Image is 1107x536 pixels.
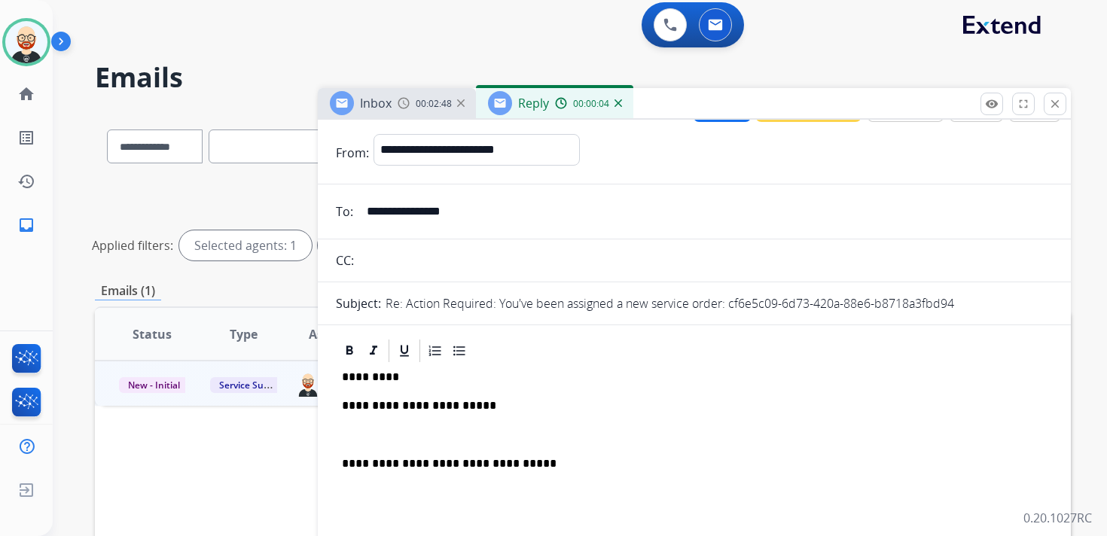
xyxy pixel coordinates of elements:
[386,294,954,312] p: Re: Action Required: You've been assigned a new service order: cf6e5c09-6d73-420a-88e6-b8718a3fbd94
[296,370,320,396] img: agent-avatar
[17,85,35,103] mat-icon: home
[17,216,35,234] mat-icon: inbox
[1017,97,1030,111] mat-icon: fullscreen
[360,95,392,111] span: Inbox
[336,203,353,221] p: To:
[309,325,361,343] span: Assignee
[95,282,161,300] p: Emails (1)
[17,129,35,147] mat-icon: list_alt
[393,340,416,362] div: Underline
[336,144,369,162] p: From:
[448,340,471,362] div: Bullet List
[230,325,258,343] span: Type
[573,98,609,110] span: 00:00:04
[1048,97,1062,111] mat-icon: close
[95,62,1071,93] h2: Emails
[133,325,172,343] span: Status
[424,340,447,362] div: Ordered List
[210,377,296,393] span: Service Support
[119,377,189,393] span: New - Initial
[362,340,385,362] div: Italic
[338,340,361,362] div: Bold
[336,251,354,270] p: CC:
[416,98,452,110] span: 00:02:48
[336,294,381,312] p: Subject:
[179,230,312,260] div: Selected agents: 1
[1023,509,1092,527] p: 0.20.1027RC
[17,172,35,190] mat-icon: history
[5,21,47,63] img: avatar
[985,97,999,111] mat-icon: remove_red_eye
[518,95,549,111] span: Reply
[92,236,173,254] p: Applied filters:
